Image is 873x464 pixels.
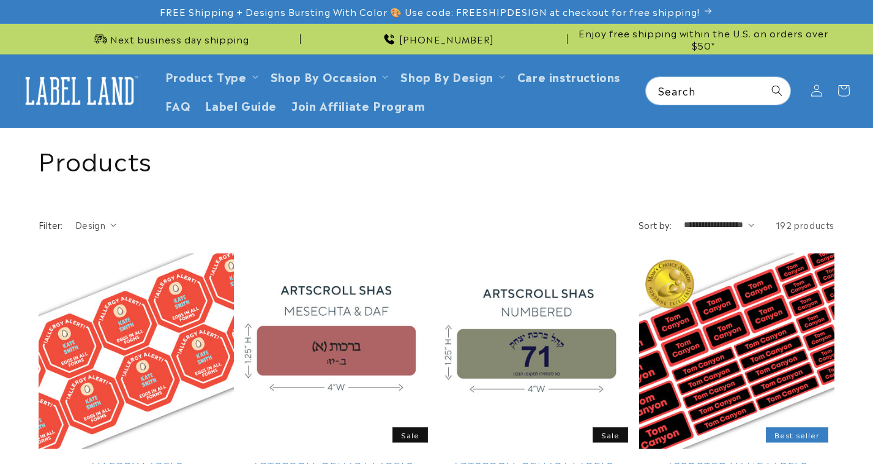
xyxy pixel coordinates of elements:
[271,69,377,83] span: Shop By Occasion
[158,62,263,91] summary: Product Type
[165,98,191,112] span: FAQ
[39,143,834,175] h1: Products
[393,62,509,91] summary: Shop By Design
[75,219,105,231] span: Design
[18,72,141,110] img: Label Land
[291,98,425,112] span: Join Affiliate Program
[165,68,247,84] a: Product Type
[400,68,493,84] a: Shop By Design
[284,91,432,119] a: Join Affiliate Program
[572,24,834,54] div: Announcement
[39,219,63,231] h2: Filter:
[158,91,198,119] a: FAQ
[198,91,284,119] a: Label Guide
[263,62,394,91] summary: Shop By Occasion
[776,219,834,231] span: 192 products
[39,24,301,54] div: Announcement
[75,219,116,231] summary: Design (0 selected)
[160,6,700,18] span: FREE Shipping + Designs Bursting With Color 🎨 Use code: FREESHIPDESIGN at checkout for free shipp...
[205,98,277,112] span: Label Guide
[763,77,790,104] button: Search
[639,219,672,231] label: Sort by:
[517,69,620,83] span: Care instructions
[14,67,146,114] a: Label Land
[572,27,834,51] span: Enjoy free shipping within the U.S. on orders over $50*
[305,24,568,54] div: Announcement
[110,33,249,45] span: Next business day shipping
[399,33,494,45] span: [PHONE_NUMBER]
[510,62,628,91] a: Care instructions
